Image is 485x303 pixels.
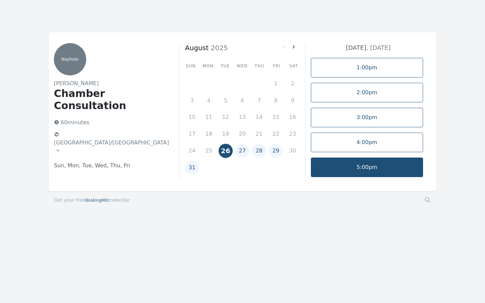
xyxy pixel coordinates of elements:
button: 16 [286,110,300,125]
p: 60 minutes [51,117,168,128]
button: 25 [202,144,216,158]
button: 20 [235,127,250,141]
span: 2025 [208,44,228,52]
div: Wed [236,63,248,69]
button: 3 [185,94,199,108]
button: 22 [269,127,283,141]
button: 19 [219,127,233,141]
h1: Chamber Consultation [54,88,168,112]
button: 2 [286,77,300,91]
span: BookingMitr [85,198,109,203]
button: 27 [235,144,250,158]
h2: [PERSON_NAME] [54,79,168,88]
button: 12 [219,110,233,125]
strong: [DATE] [346,44,366,51]
button: 11 [202,110,216,125]
button: 18 [202,127,216,141]
div: Sun [185,63,197,69]
button: 6 [235,94,250,108]
button: 4 [202,94,216,108]
button: 15 [269,110,283,125]
button: 23 [286,127,300,141]
button: 26 [219,144,233,158]
a: 4:00pm [311,133,423,152]
button: 30 [286,144,300,158]
button: 10 [185,110,199,125]
div: Fri [271,63,283,69]
button: 7 [252,94,266,108]
p: No photo [54,57,86,62]
button: 29 [269,144,283,158]
button: 9 [286,94,300,108]
a: 3:00pm [311,108,423,127]
span: , [DATE] [366,44,391,51]
strong: August [185,44,208,52]
button: 17 [185,127,199,141]
div: Tue [219,63,231,69]
div: Mon [202,63,214,69]
button: 21 [252,127,266,141]
a: 2:00pm [311,83,423,102]
a: 1:00pm [311,58,423,77]
div: Thu [254,63,265,69]
button: 14 [252,110,266,125]
button: 5 [219,94,233,108]
a: 5:00pm [311,158,423,177]
button: 8 [269,94,283,108]
button: 1 [269,77,283,91]
button: 13 [235,110,250,125]
div: Sat [288,63,300,69]
button: 31 [185,161,199,175]
p: Sun, Mon, Tue, Wed, Thu, Fri [54,162,168,170]
button: [GEOGRAPHIC_DATA]/[GEOGRAPHIC_DATA] [51,129,172,156]
button: 28 [252,144,266,158]
button: 24 [185,144,199,158]
a: Get your freeBookingMitrcalendar [54,197,130,203]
